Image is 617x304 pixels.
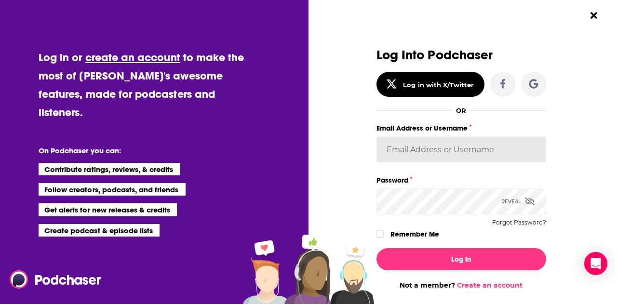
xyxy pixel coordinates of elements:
div: OR [456,106,466,114]
li: Get alerts for new releases & credits [39,203,177,216]
label: Email Address or Username [376,122,546,134]
div: Open Intercom Messenger [584,252,607,275]
button: Close Button [585,6,603,25]
li: Follow creators, podcasts, and friends [39,183,186,196]
input: Email Address or Username [376,136,546,162]
button: Forgot Password? [492,219,546,226]
li: On Podchaser you can: [39,146,231,155]
img: Podchaser - Follow, Share and Rate Podcasts [10,270,102,289]
li: Contribute ratings, reviews, & credits [39,163,180,175]
a: Podchaser - Follow, Share and Rate Podcasts [10,270,94,289]
button: Log In [376,248,546,270]
h3: Log Into Podchaser [376,48,546,62]
a: Create an account [457,281,523,290]
button: Log in with X/Twitter [376,72,484,97]
div: Reveal [501,188,535,214]
a: create an account [85,51,180,64]
div: Not a member? [376,281,546,290]
div: Log in with X/Twitter [403,81,474,89]
label: Password [376,174,546,186]
li: Create podcast & episode lists [39,224,160,237]
label: Remember Me [390,228,439,240]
